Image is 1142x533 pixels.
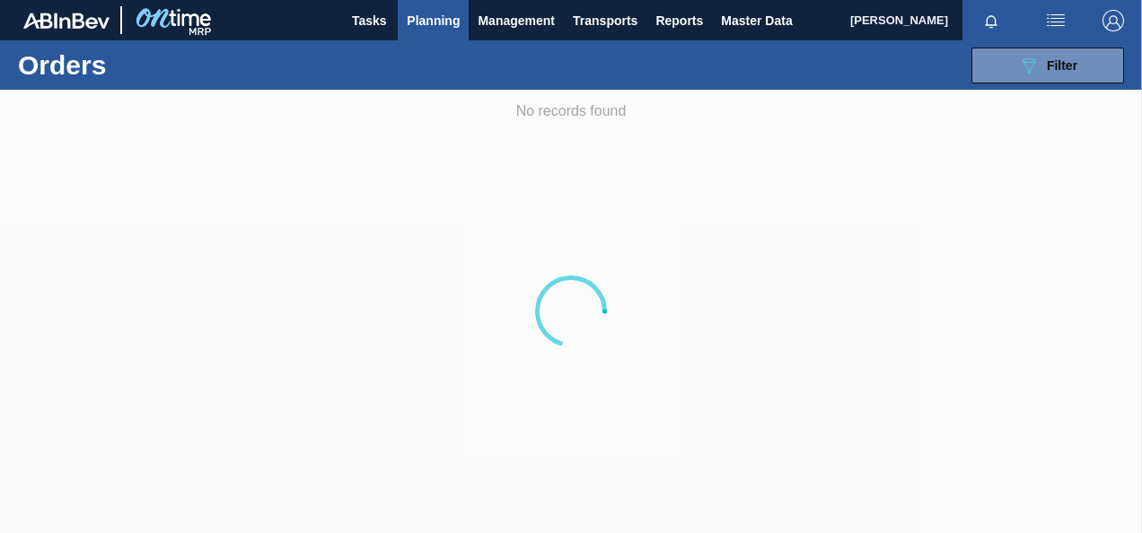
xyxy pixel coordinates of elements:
span: Master Data [721,10,792,31]
span: Filter [1047,58,1077,73]
span: Transports [573,10,637,31]
img: TNhmsLtSVTkK8tSr43FrP2fwEKptu5GPRR3wAAAABJRU5ErkJggg== [23,13,110,29]
button: Notifications [962,8,1020,33]
img: userActions [1045,10,1067,31]
button: Filter [971,48,1124,83]
img: Logout [1102,10,1124,31]
span: Planning [407,10,460,31]
span: Tasks [349,10,389,31]
span: Reports [655,10,703,31]
h1: Orders [18,55,266,75]
span: Management [478,10,555,31]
